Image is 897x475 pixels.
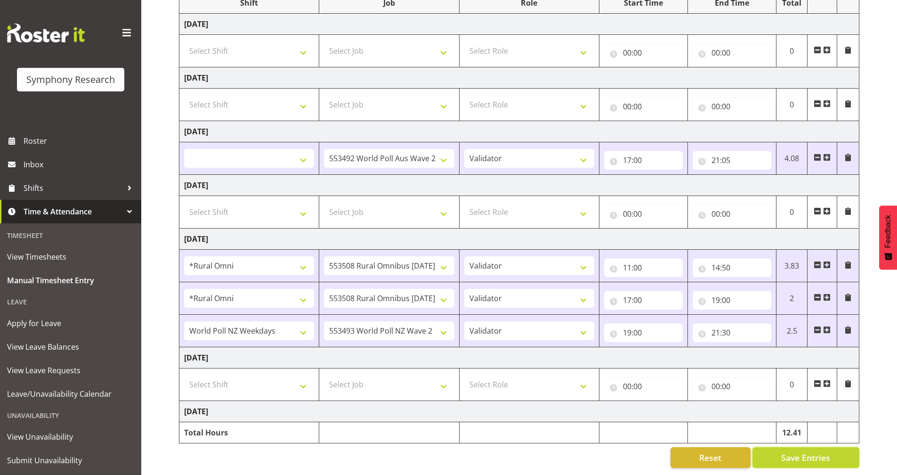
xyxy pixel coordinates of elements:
[752,447,859,468] button: Save Entries
[879,205,897,270] button: Feedback - Show survey
[2,245,139,269] a: View Timesheets
[7,250,134,264] span: View Timesheets
[776,282,808,315] td: 2
[179,175,859,196] td: [DATE]
[604,43,683,62] input: Click to select...
[24,205,122,219] span: Time & Attendance
[2,292,139,311] div: Leave
[7,340,134,354] span: View Leave Balances
[179,229,859,250] td: [DATE]
[2,311,139,335] a: Apply for Leave
[699,451,721,464] span: Reset
[693,43,771,62] input: Click to select...
[26,73,115,87] div: Symphony Research
[7,363,134,377] span: View Leave Requests
[776,369,808,401] td: 0
[776,315,808,347] td: 2.5
[7,273,134,287] span: Manual Timesheet Entry
[2,269,139,292] a: Manual Timesheet Entry
[7,453,134,467] span: Submit Unavailability
[776,142,808,175] td: 4.08
[604,291,683,310] input: Click to select...
[604,151,683,170] input: Click to select...
[693,291,771,310] input: Click to select...
[776,422,808,443] td: 12.41
[693,377,771,396] input: Click to select...
[7,316,134,330] span: Apply for Leave
[776,89,808,121] td: 0
[179,422,319,443] td: Total Hours
[24,134,137,148] span: Roster
[2,382,139,406] a: Leave/Unavailability Calendar
[2,425,139,449] a: View Unavailability
[179,67,859,89] td: [DATE]
[2,406,139,425] div: Unavailability
[884,215,892,248] span: Feedback
[24,157,137,172] span: Inbox
[604,205,683,223] input: Click to select...
[2,449,139,472] a: Submit Unavailability
[604,377,683,396] input: Click to select...
[693,151,771,170] input: Click to select...
[7,387,134,401] span: Leave/Unavailability Calendar
[179,401,859,422] td: [DATE]
[2,335,139,359] a: View Leave Balances
[776,250,808,282] td: 3.83
[604,258,683,277] input: Click to select...
[179,14,859,35] td: [DATE]
[693,97,771,116] input: Click to select...
[179,347,859,369] td: [DATE]
[693,258,771,277] input: Click to select...
[7,24,85,42] img: Rosterit website logo
[179,121,859,142] td: [DATE]
[776,196,808,229] td: 0
[693,323,771,342] input: Click to select...
[693,205,771,223] input: Click to select...
[7,430,134,444] span: View Unavailability
[604,97,683,116] input: Click to select...
[671,447,751,468] button: Reset
[2,359,139,382] a: View Leave Requests
[2,226,139,245] div: Timesheet
[781,451,830,464] span: Save Entries
[604,323,683,342] input: Click to select...
[776,35,808,67] td: 0
[24,181,122,195] span: Shifts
